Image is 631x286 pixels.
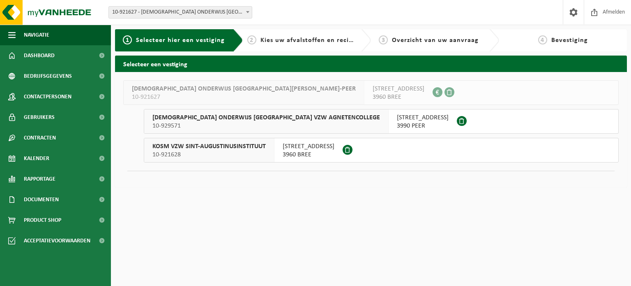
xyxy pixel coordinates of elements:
[397,122,449,130] span: 3990 PEER
[24,148,49,169] span: Kalender
[551,37,588,44] span: Bevestiging
[283,151,334,159] span: 3960 BREE
[108,6,252,19] span: 10-921627 - KATHOLIEK ONDERWIJS SINT-MICHIEL BOCHOLT-BREE-PEER - BREE
[24,107,55,128] span: Gebruikers
[24,45,55,66] span: Dashboard
[247,35,256,44] span: 2
[392,37,479,44] span: Overzicht van uw aanvraag
[260,37,373,44] span: Kies uw afvalstoffen en recipiënten
[144,109,619,134] button: [DEMOGRAPHIC_DATA] ONDERWIJS [GEOGRAPHIC_DATA] VZW AGNETENCOLLEGE 10-929571 [STREET_ADDRESS]3990 ...
[152,122,380,130] span: 10-929571
[24,169,55,189] span: Rapportage
[132,93,356,101] span: 10-921627
[379,35,388,44] span: 3
[152,142,266,151] span: KOSM VZW SINT-AUGUSTINUSINSTITUUT
[283,142,334,151] span: [STREET_ADDRESS]
[24,230,90,251] span: Acceptatievoorwaarden
[136,37,225,44] span: Selecteer hier een vestiging
[397,114,449,122] span: [STREET_ADDRESS]
[109,7,252,18] span: 10-921627 - KATHOLIEK ONDERWIJS SINT-MICHIEL BOCHOLT-BREE-PEER - BREE
[24,86,71,107] span: Contactpersonen
[144,138,619,163] button: KOSM VZW SINT-AUGUSTINUSINSTITUUT 10-921628 [STREET_ADDRESS]3960 BREE
[538,35,547,44] span: 4
[373,85,424,93] span: [STREET_ADDRESS]
[115,56,627,72] h2: Selecteer een vestiging
[24,189,59,210] span: Documenten
[123,35,132,44] span: 1
[132,85,356,93] span: [DEMOGRAPHIC_DATA] ONDERWIJS [GEOGRAPHIC_DATA][PERSON_NAME]-PEER
[24,210,61,230] span: Product Shop
[24,25,49,45] span: Navigatie
[152,114,380,122] span: [DEMOGRAPHIC_DATA] ONDERWIJS [GEOGRAPHIC_DATA] VZW AGNETENCOLLEGE
[24,66,72,86] span: Bedrijfsgegevens
[373,93,424,101] span: 3960 BREE
[24,128,56,148] span: Contracten
[152,151,266,159] span: 10-921628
